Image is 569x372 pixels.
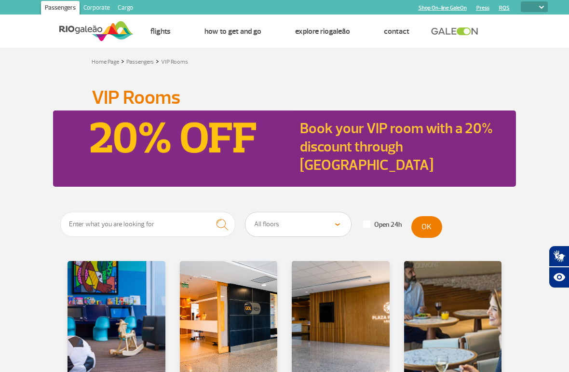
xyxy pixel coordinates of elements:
[384,27,409,36] a: Contact
[419,5,467,11] a: Shop On-line GaleOn
[476,5,489,11] a: Press
[114,1,137,16] a: Cargo
[150,27,171,36] a: Flights
[549,246,569,288] div: Plugin de acessibilidade da Hand Talk.
[41,1,80,16] a: Passengers
[121,55,124,67] a: >
[549,246,569,267] button: Abrir tradutor de língua de sinais.
[295,27,350,36] a: Explore RIOgaleão
[300,119,493,174] a: Book your VIP room with a 20% discount through [GEOGRAPHIC_DATA]
[156,55,159,67] a: >
[80,1,114,16] a: Corporate
[126,58,154,66] a: Passengers
[204,27,261,36] a: How to get and go
[161,58,188,66] a: VIP Rooms
[60,212,235,237] input: Enter what you are looking for
[499,5,510,11] a: RQS
[53,110,294,164] img: Book your VIP room with a 20% discount through GaleON
[363,220,402,229] label: Open 24h
[549,267,569,288] button: Abrir recursos assistivos.
[411,216,442,238] button: OK
[92,89,477,106] h1: VIP Rooms
[92,58,119,66] a: Home Page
